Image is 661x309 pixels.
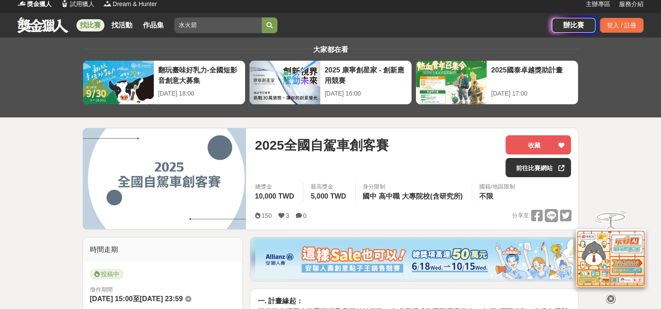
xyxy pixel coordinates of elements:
div: 翻玩臺味好乳力-全國短影音創意大募集 [158,65,241,85]
span: 3 [286,212,289,219]
div: 2025 康寧創星家 - 創新應用競賽 [325,65,407,85]
span: 最高獎金 [311,182,348,191]
span: 高中職 [379,192,400,200]
img: d2146d9a-e6f6-4337-9592-8cefde37ba6b.png [576,229,646,287]
a: 前往比賽網站 [505,158,571,177]
a: 辦比賽 [552,18,595,33]
a: 翻玩臺味好乳力-全國短影音創意大募集[DATE] 18:00 [83,60,246,105]
span: 分享至 [512,209,529,222]
span: 總獎金 [255,182,296,191]
span: 至 [133,295,140,302]
span: [DATE] 15:00 [90,295,133,302]
div: [DATE] 16:00 [325,89,407,98]
span: 國中 [363,192,377,200]
span: 0 [303,212,307,219]
input: 2025「洗手新日常：全民 ALL IN」洗手歌全台徵選 [174,17,262,33]
a: 找活動 [108,19,136,31]
span: 徵件期間 [90,286,113,293]
img: dcc59076-91c0-4acb-9c6b-a1d413182f46.png [255,240,573,279]
div: 身分限制 [363,182,465,191]
span: 5,000 TWD [311,192,346,200]
a: 找比賽 [76,19,104,31]
span: 不限 [479,192,493,200]
a: 2025國泰卓越獎助計畫[DATE] 17:00 [415,60,578,105]
div: 時間走期 [83,237,243,262]
span: 10,000 TWD [255,192,294,200]
strong: 一. 計畫緣起： [257,297,303,305]
a: 2025 康寧創星家 - 創新應用競賽[DATE] 16:00 [249,60,412,105]
span: 大家都在看 [311,46,350,53]
div: 國籍/地區限制 [479,182,515,191]
span: 150 [261,212,271,219]
img: Cover Image [83,128,246,229]
button: 收藏 [505,135,571,154]
span: 2025全國自駕車創客賽 [255,135,389,155]
span: 大專院校(含研究所) [402,192,463,200]
span: [DATE] 23:59 [140,295,183,302]
a: 作品集 [139,19,167,31]
div: [DATE] 17:00 [491,89,574,98]
div: 2025國泰卓越獎助計畫 [491,65,574,85]
div: [DATE] 18:00 [158,89,241,98]
div: 登入 / 註冊 [600,18,644,33]
span: 投稿中 [90,269,124,279]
